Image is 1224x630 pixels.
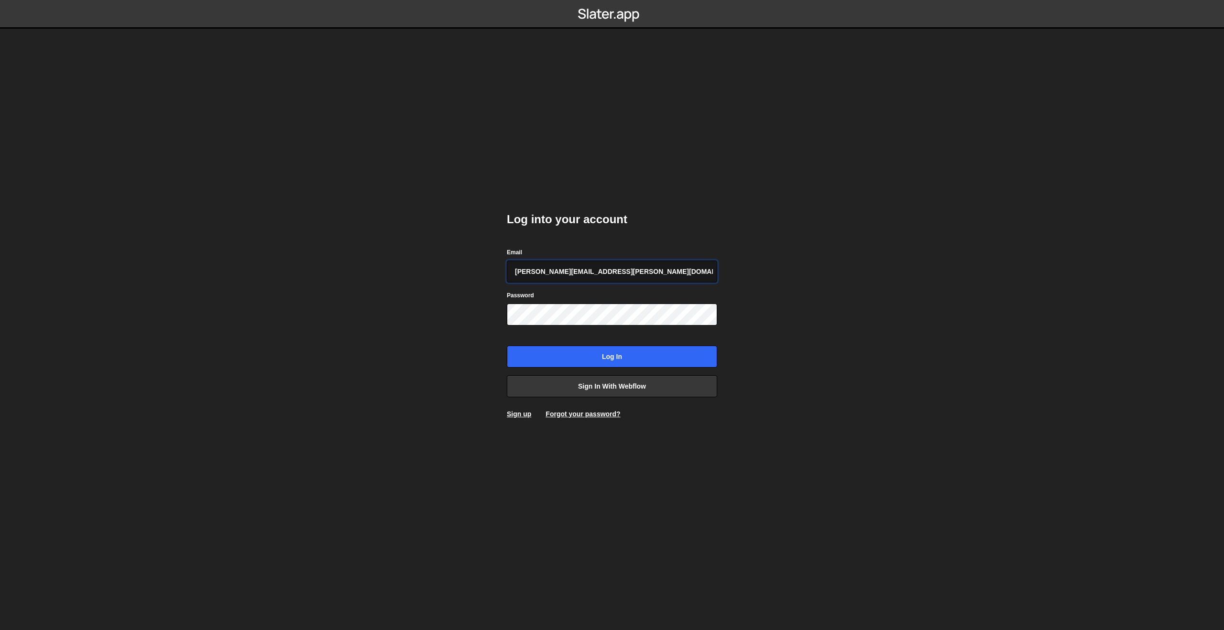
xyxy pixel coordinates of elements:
h2: Log into your account [507,212,717,227]
label: Password [507,291,534,300]
a: Sign up [507,410,531,418]
label: Email [507,248,522,257]
a: Forgot your password? [546,410,620,418]
a: Sign in with Webflow [507,375,717,397]
input: Log in [507,346,717,368]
